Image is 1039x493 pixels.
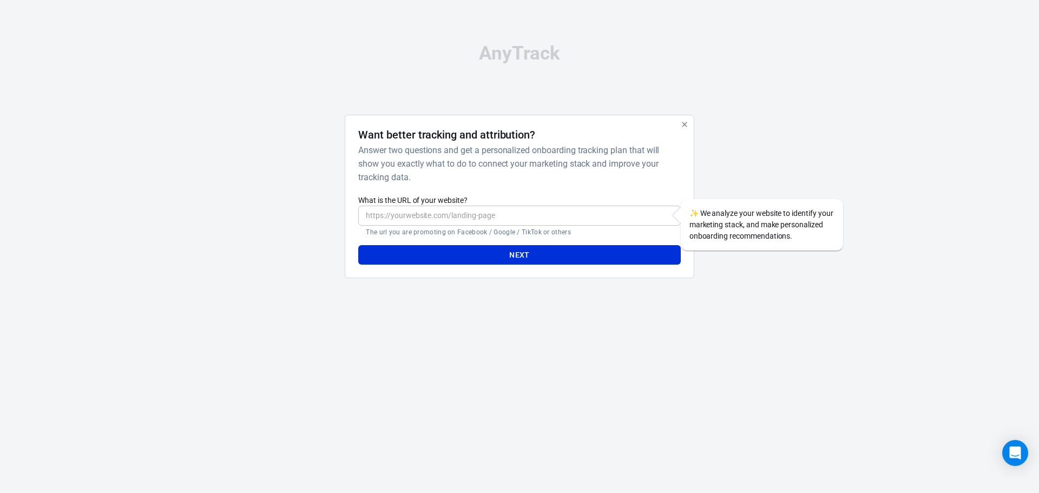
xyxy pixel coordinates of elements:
[1002,440,1028,466] div: Open Intercom Messenger
[358,143,676,184] h6: Answer two questions and get a personalized onboarding tracking plan that will show you exactly w...
[358,128,535,141] h4: Want better tracking and attribution?
[681,199,843,251] div: We analyze your website to identify your marketing stack, and make personalized onboarding recomm...
[366,228,673,236] p: The url you are promoting on Facebook / Google / TikTok or others
[358,195,680,206] label: What is the URL of your website?
[358,245,680,265] button: Next
[689,209,699,218] span: sparkles
[358,206,680,226] input: https://yourwebsite.com/landing-page
[249,44,790,63] div: AnyTrack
